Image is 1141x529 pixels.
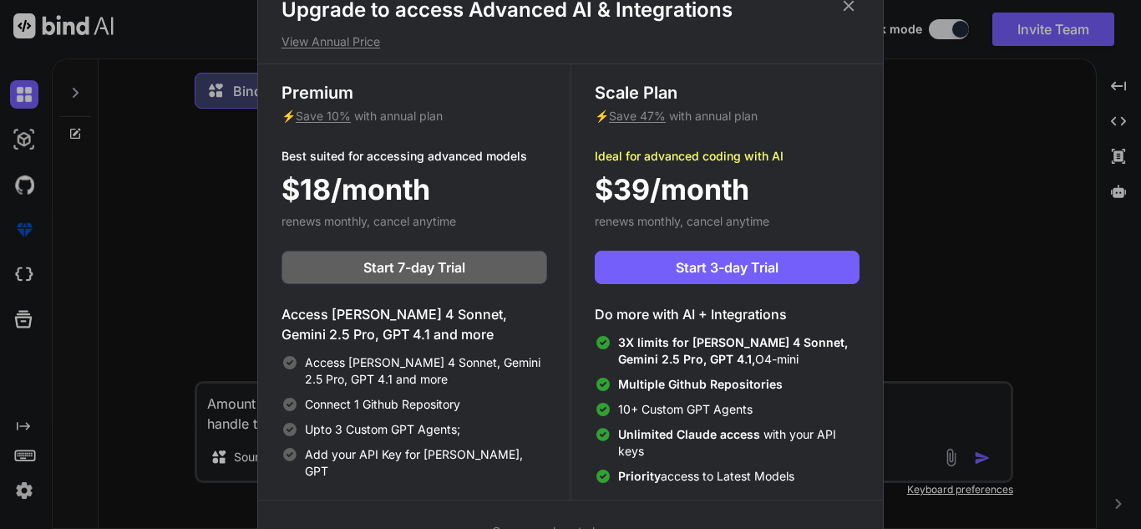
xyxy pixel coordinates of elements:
p: ⚡ with annual plan [281,108,547,125]
span: $18/month [281,168,430,211]
p: ⚡ with annual plan [595,108,860,125]
span: Save 10% [296,109,351,123]
span: Access [PERSON_NAME] 4 Sonnet, Gemini 2.5 Pro, GPT 4.1 and more [305,354,547,388]
h4: Do more with AI + Integrations [595,304,860,324]
h3: Scale Plan [595,81,860,104]
h3: Premium [281,81,547,104]
span: Priority [618,469,661,483]
span: Save 47% [609,109,666,123]
span: renews monthly, cancel anytime [281,214,456,228]
p: Ideal for advanced coding with AI [595,148,860,165]
span: with your API keys [618,426,860,460]
span: Add your API Key for [PERSON_NAME], GPT [305,446,547,480]
p: View Annual Price [281,33,860,50]
span: Start 7-day Trial [363,257,465,277]
span: Start 3-day Trial [676,257,778,277]
span: 10+ Custom GPT Agents [618,401,753,418]
button: Start 7-day Trial [281,251,547,284]
button: Start 3-day Trial [595,251,860,284]
span: 3X limits for [PERSON_NAME] 4 Sonnet, Gemini 2.5 Pro, GPT 4.1, [618,335,848,366]
span: O4-mini [618,334,860,368]
h4: Access [PERSON_NAME] 4 Sonnet, Gemini 2.5 Pro, GPT 4.1 and more [281,304,547,344]
span: renews monthly, cancel anytime [595,214,769,228]
span: Unlimited Claude access [618,427,763,441]
span: $39/month [595,168,749,211]
span: Connect 1 Github Repository [305,396,460,413]
span: access to Latest Models [618,468,794,485]
span: Multiple Github Repositories [618,377,783,391]
p: Best suited for accessing advanced models [281,148,547,165]
span: Upto 3 Custom GPT Agents; [305,421,460,438]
